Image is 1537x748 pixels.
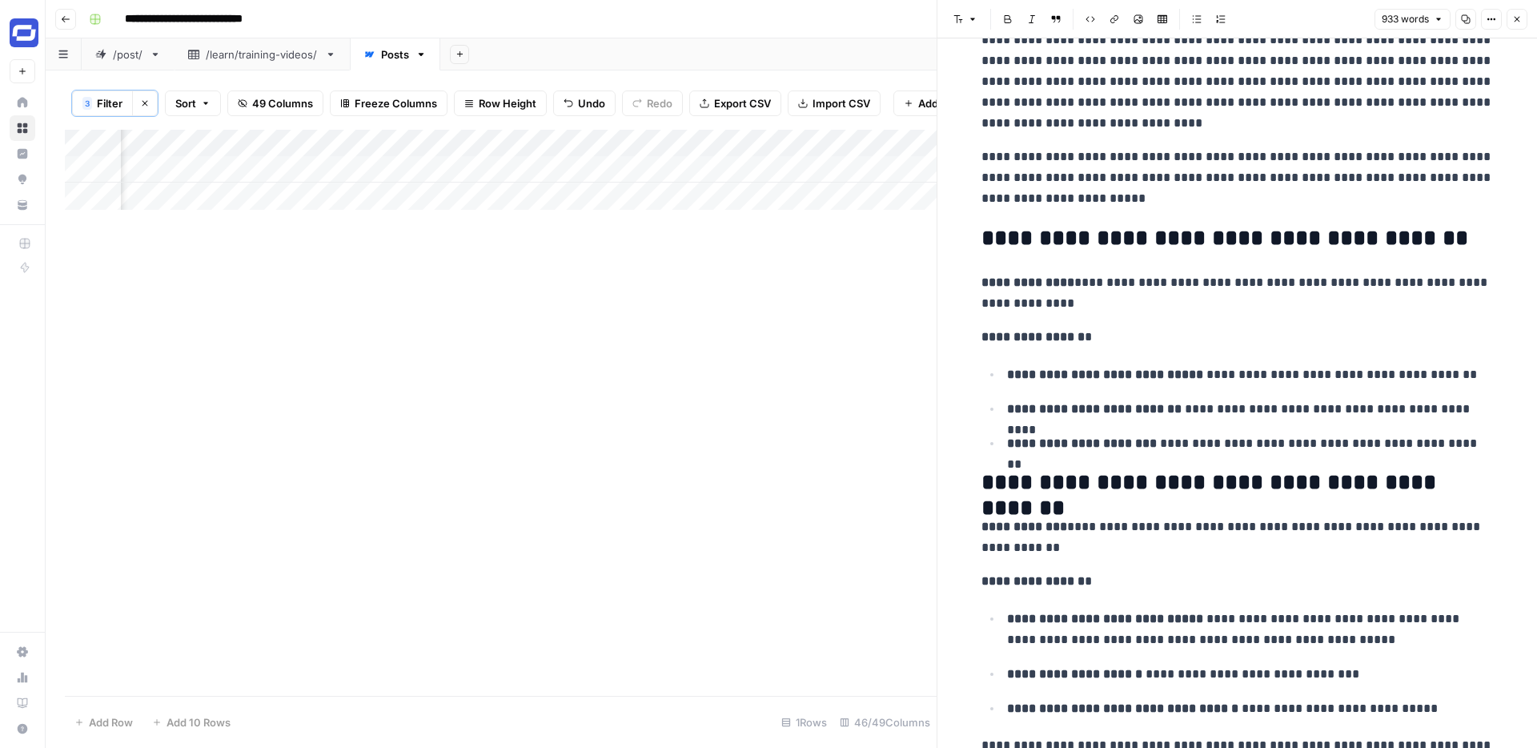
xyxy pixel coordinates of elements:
a: Settings [10,639,35,665]
a: Your Data [10,192,35,218]
button: Export CSV [689,90,781,116]
div: 1 Rows [775,710,833,735]
button: Workspace: Synthesia [10,13,35,53]
span: Redo [647,95,672,111]
button: Freeze Columns [330,90,447,116]
span: 49 Columns [252,95,313,111]
a: Opportunities [10,167,35,192]
span: Row Height [479,95,536,111]
a: /learn/training-videos/ [175,38,350,70]
span: 933 words [1382,12,1429,26]
div: /post/ [113,46,143,62]
button: Redo [622,90,683,116]
button: Add Row [65,710,142,735]
a: Insights [10,141,35,167]
a: /post/ [82,38,175,70]
span: Undo [578,95,605,111]
button: Undo [553,90,616,116]
a: Usage [10,665,35,690]
div: Posts [381,46,409,62]
a: Posts [350,38,440,70]
span: Export CSV [714,95,771,111]
button: 933 words [1374,9,1451,30]
div: 46/49 Columns [833,710,937,735]
span: Import CSV [813,95,870,111]
span: Freeze Columns [355,95,437,111]
button: Add 10 Rows [142,710,240,735]
a: Learning Hub [10,690,35,716]
span: Add Column [918,95,980,111]
span: Sort [175,95,196,111]
span: Add Row [89,714,133,730]
img: Synthesia Logo [10,18,38,47]
button: Help + Support [10,716,35,742]
a: Home [10,90,35,115]
span: Filter [97,95,122,111]
a: Browse [10,115,35,141]
div: /learn/training-videos/ [206,46,319,62]
button: 3Filter [72,90,132,116]
button: 49 Columns [227,90,323,116]
div: 3 [82,97,92,110]
span: Add 10 Rows [167,714,231,730]
span: 3 [85,97,90,110]
button: Import CSV [788,90,881,116]
button: Row Height [454,90,547,116]
button: Add Column [893,90,990,116]
button: Sort [165,90,221,116]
